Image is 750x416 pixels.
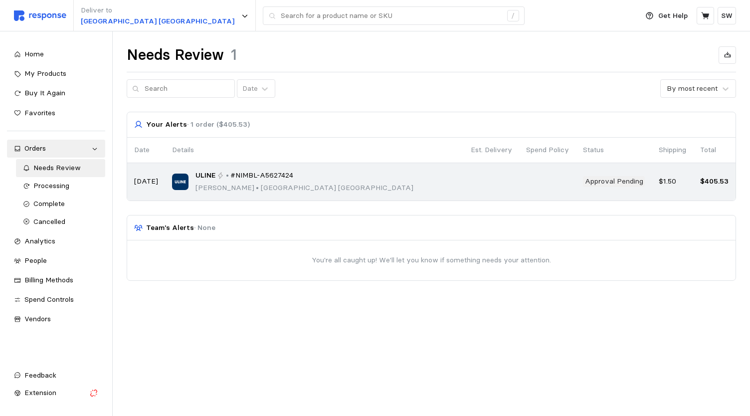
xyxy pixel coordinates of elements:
p: [PERSON_NAME] [GEOGRAPHIC_DATA] [GEOGRAPHIC_DATA] [195,183,413,194]
a: Buy It Again [7,84,105,102]
span: Analytics [24,236,55,245]
a: Processing [16,177,105,195]
h1: Needs Review [127,45,224,65]
span: My Products [24,69,66,78]
span: · 1 order ($405.53) [187,120,250,129]
p: Team's Alerts [146,222,215,233]
span: Complete [33,199,65,208]
input: Search [145,80,229,98]
p: $405.53 [700,176,729,187]
a: Analytics [7,232,105,250]
span: Extension [24,388,56,397]
a: Cancelled [16,213,105,231]
span: Cancelled [33,217,65,226]
img: svg%3e [14,10,66,21]
span: Billing Methods [24,275,73,284]
p: Details [172,145,457,156]
p: $1.50 [659,176,686,187]
input: Search for a product name or SKU [281,7,502,25]
a: My Products [7,65,105,83]
p: Status [583,145,645,156]
a: Complete [16,195,105,213]
span: Home [24,49,44,58]
p: Deliver to [81,5,234,16]
span: Favorites [24,108,55,117]
p: Total [700,145,729,156]
div: By most recent [667,83,718,94]
p: • [226,170,229,181]
p: Spend Policy [526,145,569,156]
button: Get Help [640,6,694,25]
div: Orders [24,143,88,154]
div: / [507,10,519,22]
span: Needs Review [33,163,81,172]
a: Favorites [7,104,105,122]
a: Orders [7,140,105,158]
span: Feedback [24,371,56,380]
a: Billing Methods [7,271,105,289]
p: Get Help [658,10,688,21]
span: Vendors [24,314,51,323]
button: Feedback [7,367,105,385]
p: Your Alerts [146,119,250,130]
span: #NIMBL-A5627424 [230,170,293,181]
span: Spend Controls [24,295,74,304]
a: Vendors [7,310,105,328]
a: Needs Review [16,159,105,177]
div: Date [242,83,258,94]
p: SW [721,10,733,21]
p: Est. Delivery [471,145,512,156]
img: ULINE [172,174,188,190]
span: Processing [33,181,69,190]
span: • [254,183,261,192]
button: SW [718,7,736,24]
span: · None [194,223,215,232]
p: [DATE] [134,176,158,187]
a: Spend Controls [7,291,105,309]
p: Approval Pending [585,176,643,187]
h1: 1 [231,45,237,65]
p: Shipping [659,145,686,156]
a: People [7,252,105,270]
p: [GEOGRAPHIC_DATA] [GEOGRAPHIC_DATA] [81,16,234,27]
a: Home [7,45,105,63]
span: ULINE [195,170,215,181]
p: Date [134,145,158,156]
button: Extension [7,384,105,402]
span: Buy It Again [24,88,65,97]
span: People [24,256,47,265]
